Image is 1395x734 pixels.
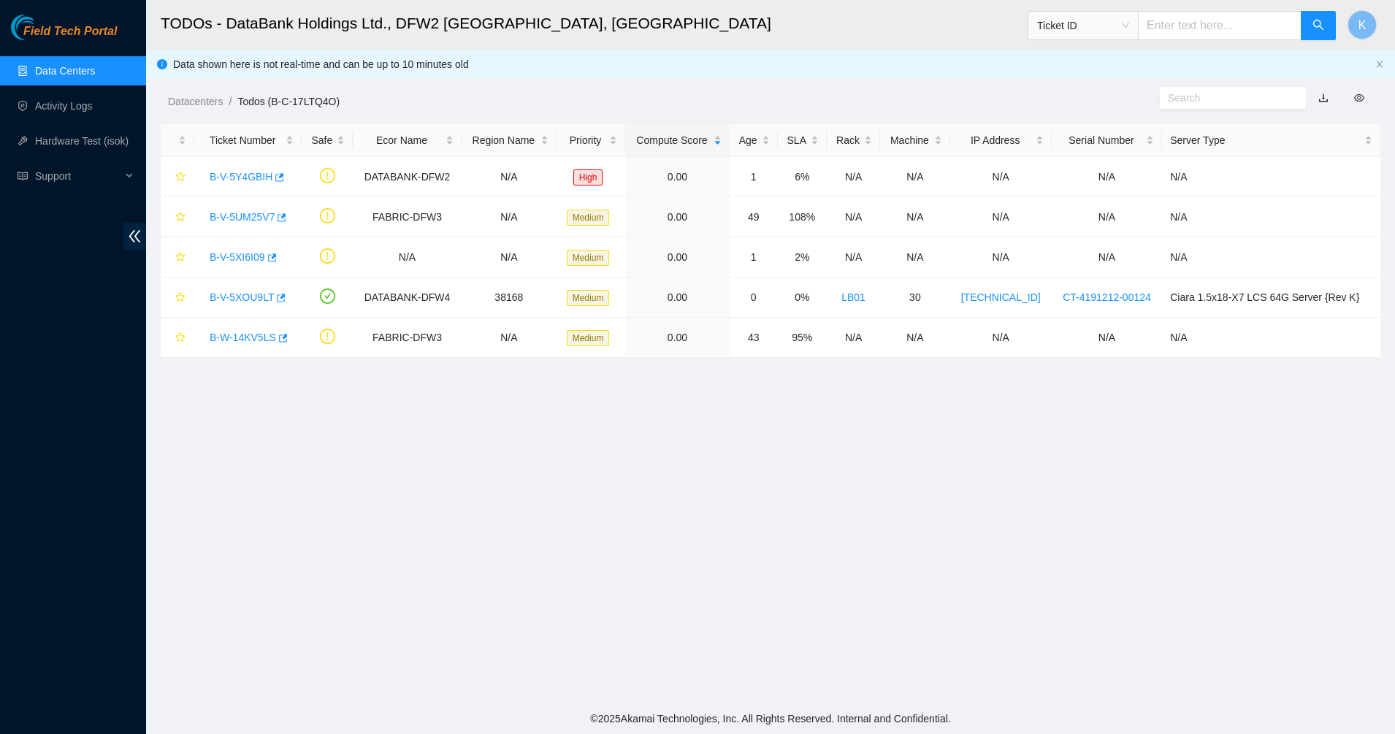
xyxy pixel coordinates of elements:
[169,326,186,349] button: star
[1063,291,1151,303] a: CT-4191212-00124
[1052,197,1163,237] td: N/A
[1358,16,1367,34] span: K
[1375,60,1384,69] button: close
[35,161,121,191] span: Support
[35,100,93,112] a: Activity Logs
[730,197,778,237] td: 49
[625,318,730,358] td: 0.00
[146,703,1395,734] footer: © 2025 Akamai Technologies, Inc. All Rights Reserved. Internal and Confidential.
[1052,318,1163,358] td: N/A
[462,318,557,358] td: N/A
[730,157,778,197] td: 1
[827,318,880,358] td: N/A
[880,278,950,318] td: 30
[320,168,335,183] span: exclamation-circle
[320,248,335,264] span: exclamation-circle
[1052,237,1163,278] td: N/A
[175,292,186,304] span: star
[35,65,95,77] a: Data Centers
[1162,318,1380,358] td: N/A
[11,15,74,40] img: Akamai Technologies
[210,211,275,223] a: B-V-5UM25V7
[237,96,340,107] a: Todos (B-C-17LTQ4O)
[880,157,950,197] td: N/A
[1168,90,1286,106] input: Search
[567,210,610,226] span: Medium
[961,291,1041,303] a: [TECHNICAL_ID]
[175,252,186,264] span: star
[320,288,335,304] span: check-circle
[827,197,880,237] td: N/A
[730,237,778,278] td: 1
[1354,93,1364,103] span: eye
[175,212,186,223] span: star
[169,245,186,269] button: star
[950,237,1052,278] td: N/A
[730,318,778,358] td: 43
[827,237,880,278] td: N/A
[175,172,186,183] span: star
[229,96,232,107] span: /
[353,197,461,237] td: FABRIC-DFW3
[625,157,730,197] td: 0.00
[353,237,461,278] td: N/A
[1162,237,1380,278] td: N/A
[950,157,1052,197] td: N/A
[1052,157,1163,197] td: N/A
[573,169,603,186] span: High
[353,318,461,358] td: FABRIC-DFW3
[353,157,461,197] td: DATABANK-DFW2
[35,135,129,147] a: Hardware Test (isok)
[1162,278,1380,318] td: Ciara 1.5x18-X7 LCS 64G Server {Rev K}
[778,318,827,358] td: 95%
[1162,197,1380,237] td: N/A
[730,278,778,318] td: 0
[567,290,610,306] span: Medium
[950,318,1052,358] td: N/A
[320,329,335,344] span: exclamation-circle
[778,197,827,237] td: 108%
[880,318,950,358] td: N/A
[1318,92,1329,104] a: download
[462,157,557,197] td: N/A
[462,237,557,278] td: N/A
[169,286,186,309] button: star
[841,291,865,303] a: LB01
[625,278,730,318] td: 0.00
[210,251,265,263] a: B-V-5XI6I09
[1301,11,1336,40] button: search
[827,157,880,197] td: N/A
[625,237,730,278] td: 0.00
[175,332,186,344] span: star
[880,237,950,278] td: N/A
[169,165,186,188] button: star
[567,330,610,346] span: Medium
[462,278,557,318] td: 38168
[210,171,272,183] a: B-V-5Y4GBIH
[11,26,117,45] a: Akamai TechnologiesField Tech Portal
[1307,86,1339,110] button: download
[169,205,186,229] button: star
[18,171,28,181] span: read
[1162,157,1380,197] td: N/A
[23,25,117,39] span: Field Tech Portal
[320,208,335,223] span: exclamation-circle
[1037,15,1129,37] span: Ticket ID
[1312,19,1324,33] span: search
[778,278,827,318] td: 0%
[625,197,730,237] td: 0.00
[210,291,274,303] a: B-V-5XOU9LT
[950,197,1052,237] td: N/A
[1138,11,1302,40] input: Enter text here...
[567,250,610,266] span: Medium
[462,197,557,237] td: N/A
[168,96,223,107] a: Datacenters
[353,278,461,318] td: DATABANK-DFW4
[778,157,827,197] td: 6%
[778,237,827,278] td: 2%
[1348,10,1377,39] button: K
[210,332,276,343] a: B-W-14KV5LS
[123,223,146,250] span: double-left
[880,197,950,237] td: N/A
